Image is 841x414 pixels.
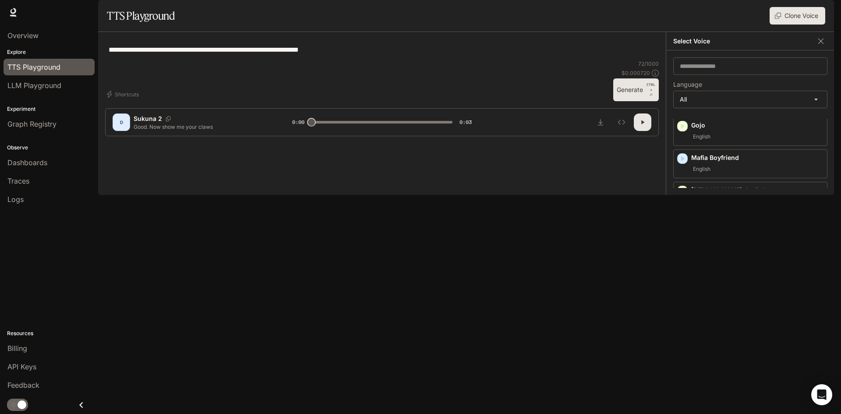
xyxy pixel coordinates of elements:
span: 0:00 [292,118,304,127]
button: Shortcuts [105,87,142,101]
div: All [674,91,827,108]
button: Copy Voice ID [162,116,174,121]
span: 0:03 [459,118,472,127]
p: Language [673,81,702,88]
h1: TTS Playground [107,7,175,25]
p: Sukuna 2 [134,114,162,123]
div: D [114,115,128,129]
div: Open Intercom Messenger [811,384,832,405]
p: [PERSON_NAME] the Bully [691,186,823,195]
p: ⏎ [647,82,655,98]
p: Mafia Boyfriend [691,153,823,162]
p: 72 / 1000 [638,60,659,67]
span: English [691,164,712,174]
p: Gojo [691,121,823,130]
p: Good. Now show me your claws [134,123,271,131]
p: CTRL + [647,82,655,92]
span: English [691,131,712,142]
p: $ 0.000720 [622,69,650,77]
button: Clone Voice [770,7,825,25]
button: Inspect [613,113,630,131]
button: Download audio [592,113,609,131]
button: GenerateCTRL +⏎ [613,78,659,101]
